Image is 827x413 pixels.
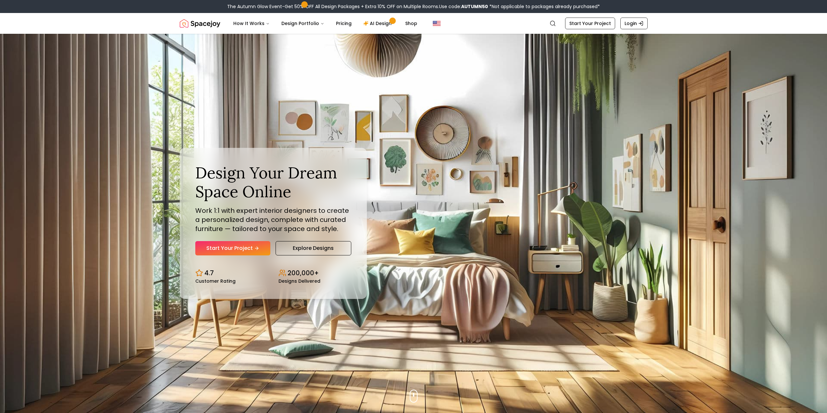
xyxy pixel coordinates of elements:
[180,17,220,30] a: Spacejoy
[227,3,600,10] div: The Autumn Glow Event-Get 50% OFF All Design Packages + Extra 10% OFF on Multiple Rooms.
[461,3,488,10] b: AUTUMN50
[400,17,422,30] a: Shop
[278,279,320,283] small: Designs Delivered
[488,3,600,10] span: *Not applicable to packages already purchased*
[276,17,330,30] button: Design Portfolio
[276,241,351,255] a: Explore Designs
[195,241,270,255] a: Start Your Project
[565,18,615,29] a: Start Your Project
[620,18,648,29] a: Login
[439,3,488,10] span: Use code:
[228,17,275,30] button: How It Works
[358,17,399,30] a: AI Design
[228,17,422,30] nav: Main
[331,17,357,30] a: Pricing
[433,19,441,27] img: United States
[195,279,236,283] small: Customer Rating
[195,263,351,283] div: Design stats
[195,163,351,201] h1: Design Your Dream Space Online
[204,268,214,277] p: 4.7
[288,268,319,277] p: 200,000+
[180,17,220,30] img: Spacejoy Logo
[180,13,648,34] nav: Global
[195,206,351,233] p: Work 1:1 with expert interior designers to create a personalized design, complete with curated fu...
